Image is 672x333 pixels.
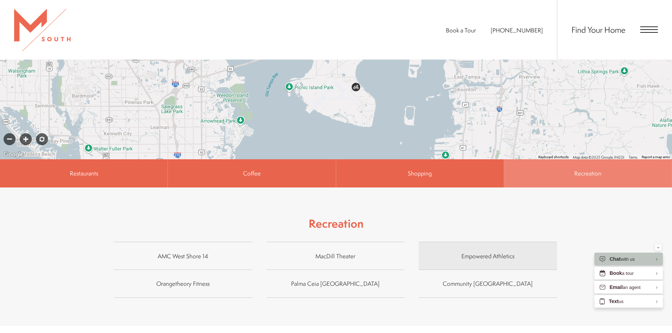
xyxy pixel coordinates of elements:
[419,251,557,261] span: Empowered Athletics
[491,26,543,34] a: Call Us at 813-570-8014
[408,169,432,177] span: Shopping
[266,242,405,270] button: MacDill Theater
[114,278,252,289] span: Orangetheory Fitness
[574,169,601,177] span: Recreation
[504,159,672,187] button: Recreation
[2,150,25,159] img: Google
[538,155,569,160] button: Keyboard shortcuts
[352,83,360,91] div: Click to view details
[243,169,261,177] span: Coffee
[629,155,637,160] a: Terms
[309,216,364,232] p: Recreation
[266,251,405,261] span: MacDill Theater
[419,270,557,297] button: Community [GEOGRAPHIC_DATA]
[571,24,625,35] a: Find Your Home
[2,150,25,159] a: Open this area in Google Maps (opens a new window)
[114,251,252,261] span: AMC West Shore 14
[419,278,557,289] span: Community [GEOGRAPHIC_DATA]
[114,270,252,297] button: Orangetheory Fitness
[446,26,476,34] a: Book a Tour
[336,159,504,187] button: Shopping
[266,270,405,297] button: Palma Ceia [GEOGRAPHIC_DATA]
[70,169,98,177] span: Restaurants
[642,155,670,159] a: Report a map error
[266,278,405,289] span: Palma Ceia [GEOGRAPHIC_DATA]
[114,242,252,270] button: AMC West Shore 14
[168,159,335,187] button: Coffee
[573,155,624,160] span: Map data ©2025 Google, INEGI
[640,26,658,33] button: Open Menu
[419,242,557,270] button: Empowered Athletics
[14,9,71,51] img: MSouth
[491,26,543,34] span: [PHONE_NUMBER]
